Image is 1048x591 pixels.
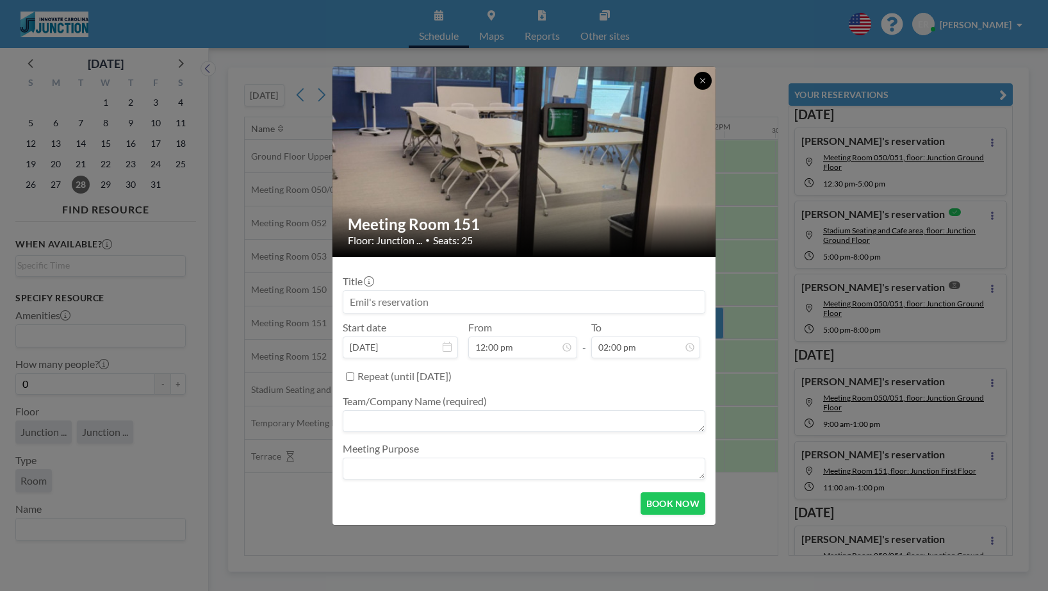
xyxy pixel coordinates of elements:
[348,234,422,247] span: Floor: Junction ...
[332,65,717,258] img: 537.jpg
[348,215,701,234] h2: Meeting Room 151
[357,370,452,383] label: Repeat (until [DATE])
[343,395,487,408] label: Team/Company Name (required)
[591,321,602,334] label: To
[641,492,705,515] button: BOOK NOW
[433,234,473,247] span: Seats: 25
[343,275,373,288] label: Title
[343,442,419,455] label: Meeting Purpose
[468,321,492,334] label: From
[425,235,430,245] span: •
[343,321,386,334] label: Start date
[343,291,705,313] input: Emil's reservation
[582,326,586,354] span: -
